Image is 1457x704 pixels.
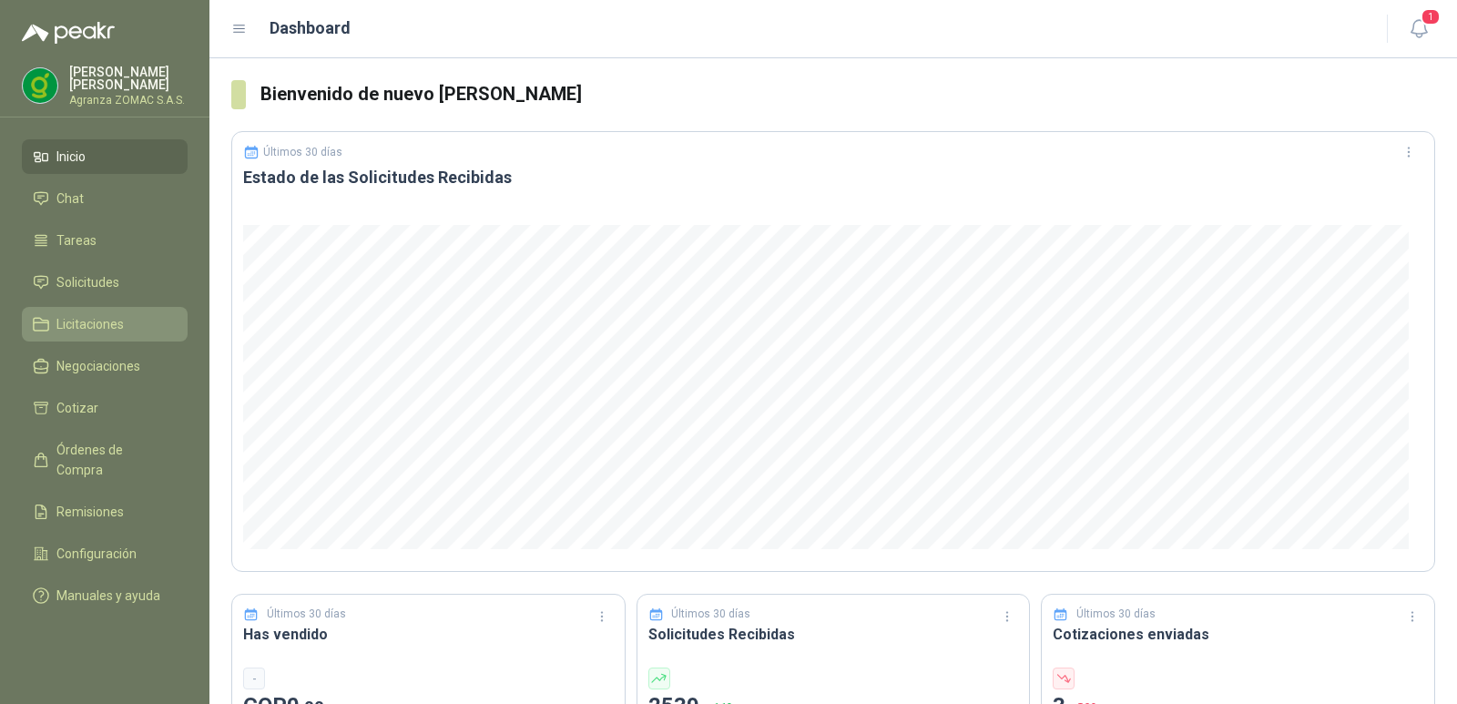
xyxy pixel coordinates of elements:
a: Configuración [22,536,188,571]
h1: Dashboard [270,15,351,41]
a: Negociaciones [22,349,188,383]
div: - [243,668,265,689]
span: Solicitudes [56,272,119,292]
p: Últimos 30 días [1076,606,1156,623]
span: Órdenes de Compra [56,440,170,480]
p: Últimos 30 días [267,606,346,623]
a: Inicio [22,139,188,174]
span: Cotizar [56,398,98,418]
h3: Bienvenido de nuevo [PERSON_NAME] [260,80,1435,108]
h3: Cotizaciones enviadas [1053,623,1423,646]
span: Manuales y ayuda [56,586,160,606]
span: Tareas [56,230,97,250]
p: Agranza ZOMAC S.A.S. [69,95,188,106]
a: Chat [22,181,188,216]
a: Solicitudes [22,265,188,300]
h3: Solicitudes Recibidas [648,623,1019,646]
h3: Estado de las Solicitudes Recibidas [243,167,1423,189]
a: Remisiones [22,495,188,529]
p: Últimos 30 días [263,146,342,158]
span: Configuración [56,544,137,564]
span: Inicio [56,147,86,167]
a: Tareas [22,223,188,258]
a: Cotizar [22,391,188,425]
img: Logo peakr [22,22,115,44]
a: Licitaciones [22,307,188,342]
img: Company Logo [23,68,57,103]
a: Órdenes de Compra [22,433,188,487]
button: 1 [1402,13,1435,46]
p: Últimos 30 días [671,606,750,623]
a: Manuales y ayuda [22,578,188,613]
span: Chat [56,189,84,209]
span: Negociaciones [56,356,140,376]
span: Licitaciones [56,314,124,334]
h3: Has vendido [243,623,614,646]
span: 1 [1421,8,1441,26]
p: [PERSON_NAME] [PERSON_NAME] [69,66,188,91]
span: Remisiones [56,502,124,522]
